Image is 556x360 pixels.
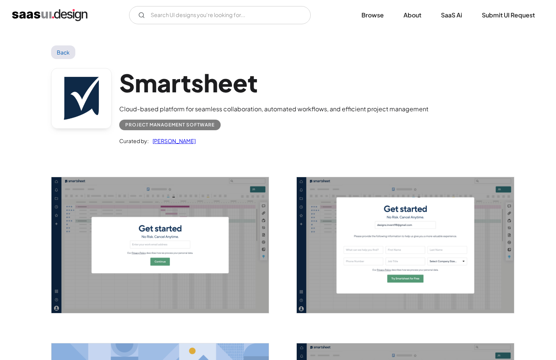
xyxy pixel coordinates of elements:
[129,6,311,24] input: Search UI designs you're looking for...
[352,7,393,23] a: Browse
[12,9,87,21] a: home
[149,136,196,145] a: [PERSON_NAME]
[125,120,215,129] div: Project Management Software
[51,177,269,313] img: 641ec28fdf320434d0bb5ee9_Smartsheet%20Welcome%20Screen.png
[432,7,471,23] a: SaaS Ai
[297,177,514,313] a: open lightbox
[473,7,544,23] a: Submit UI Request
[119,104,428,114] div: Cloud-based platform for seamless collaboration, automated workflows, and efficient project manag...
[119,68,428,97] h1: Smartsheet
[129,6,311,24] form: Email Form
[394,7,430,23] a: About
[51,45,76,59] a: Back
[119,136,149,145] div: Curated by:
[297,177,514,313] img: 641ec2ad3ca306f549e39003_Smartsheet%20Welcome%20Expanded%20Screen.png
[51,177,269,313] a: open lightbox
